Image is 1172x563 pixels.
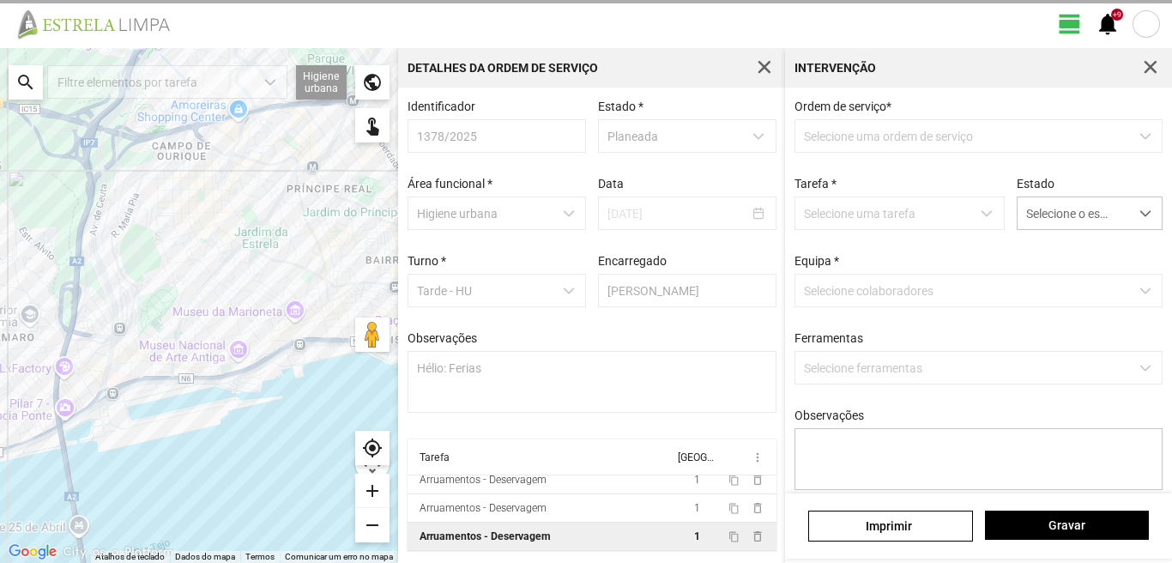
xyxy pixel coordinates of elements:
span: Gravar [994,518,1139,532]
label: Identificador [408,100,475,113]
span: delete_outline [751,501,764,515]
div: [GEOGRAPHIC_DATA] [678,451,714,463]
button: Arraste o Pegman para o mapa para abrir o Street View [355,318,390,352]
div: +9 [1111,9,1123,21]
span: more_vert [751,451,764,464]
div: public [355,65,390,100]
span: content_copy [728,475,740,486]
span: 1 [694,474,700,486]
label: Estado * [598,100,643,113]
label: Data [598,177,624,191]
img: file [12,9,189,39]
button: Dados do mapa [175,551,235,563]
button: content_copy [728,530,742,543]
div: search [9,65,43,100]
span: view_day [1057,11,1083,37]
label: Encarregado [598,254,667,268]
div: remove [355,508,390,542]
div: Arruamentos - Deservagem [420,474,547,486]
img: Google [4,541,61,563]
span: Ordem de serviço [794,100,891,113]
label: Observações [408,331,477,345]
label: Equipa * [794,254,839,268]
div: Arruamentos - Deservagem [420,530,551,542]
span: content_copy [728,531,740,542]
span: 1 [694,502,700,514]
span: delete_outline [751,530,764,543]
div: add [355,474,390,508]
label: Estado [1017,177,1054,191]
label: Tarefa * [794,177,837,191]
label: Ferramentas [794,331,863,345]
span: content_copy [728,503,740,514]
div: Tarefa [420,451,450,463]
a: Comunicar um erro no mapa [285,552,393,561]
label: Área funcional * [408,177,492,191]
div: dropdown trigger [1129,197,1163,229]
div: Arruamentos - Deservagem [420,502,547,514]
div: touch_app [355,108,390,142]
button: content_copy [728,473,742,487]
a: Imprimir [808,511,972,542]
button: Gravar [985,511,1149,540]
span: Selecione o estado [1018,197,1129,229]
span: notifications [1095,11,1121,37]
span: delete_outline [751,473,764,487]
label: Turno * [408,254,446,268]
label: Observações [794,409,864,422]
span: 1 [694,530,700,542]
div: Intervenção [794,62,876,74]
div: Higiene urbana [296,65,347,100]
a: Termos (abre num novo separador) [245,552,275,561]
button: content_copy [728,501,742,515]
div: Detalhes da Ordem de Serviço [408,62,598,74]
a: Abrir esta área no Google Maps (abre uma nova janela) [4,541,61,563]
div: my_location [355,431,390,465]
